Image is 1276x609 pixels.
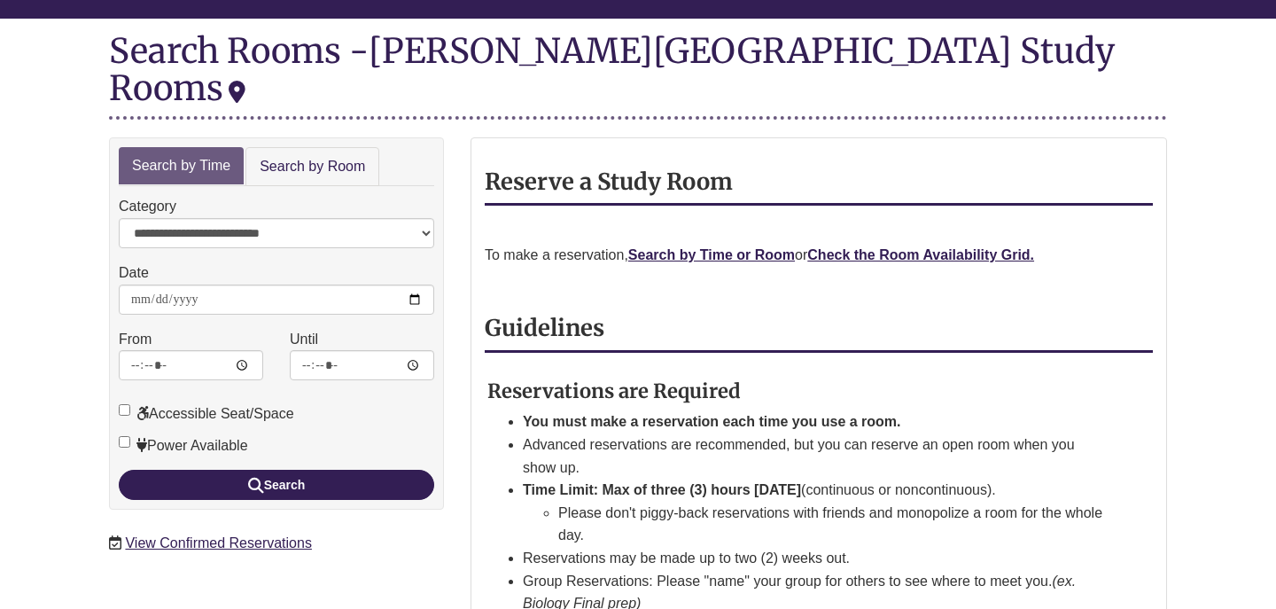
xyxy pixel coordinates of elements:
[485,314,604,342] strong: Guidelines
[119,404,130,416] input: Accessible Seat/Space
[523,482,801,497] strong: Time Limit: Max of three (3) hours [DATE]
[119,436,130,448] input: Power Available
[628,247,795,262] a: Search by Time or Room
[109,29,1115,109] div: [PERSON_NAME][GEOGRAPHIC_DATA] Study Rooms
[523,479,1110,547] li: (continuous or noncontinuous).
[119,328,152,351] label: From
[485,244,1153,267] p: To make a reservation, or
[523,414,901,429] strong: You must make a reservation each time you use a room.
[119,147,244,185] a: Search by Time
[290,328,318,351] label: Until
[119,262,149,285] label: Date
[807,247,1034,262] a: Check the Room Availability Grid.
[119,195,176,218] label: Category
[119,402,294,426] label: Accessible Seat/Space
[119,470,434,500] button: Search
[523,433,1110,479] li: Advanced reservations are recommended, but you can reserve an open room when you show up.
[119,434,248,457] label: Power Available
[523,547,1110,570] li: Reservations may be made up to two (2) weeks out.
[245,147,379,187] a: Search by Room
[487,379,741,403] strong: Reservations are Required
[125,535,311,550] a: View Confirmed Reservations
[485,168,733,196] strong: Reserve a Study Room
[109,32,1167,119] div: Search Rooms -
[558,502,1110,547] li: Please don't piggy-back reservations with friends and monopolize a room for the whole day.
